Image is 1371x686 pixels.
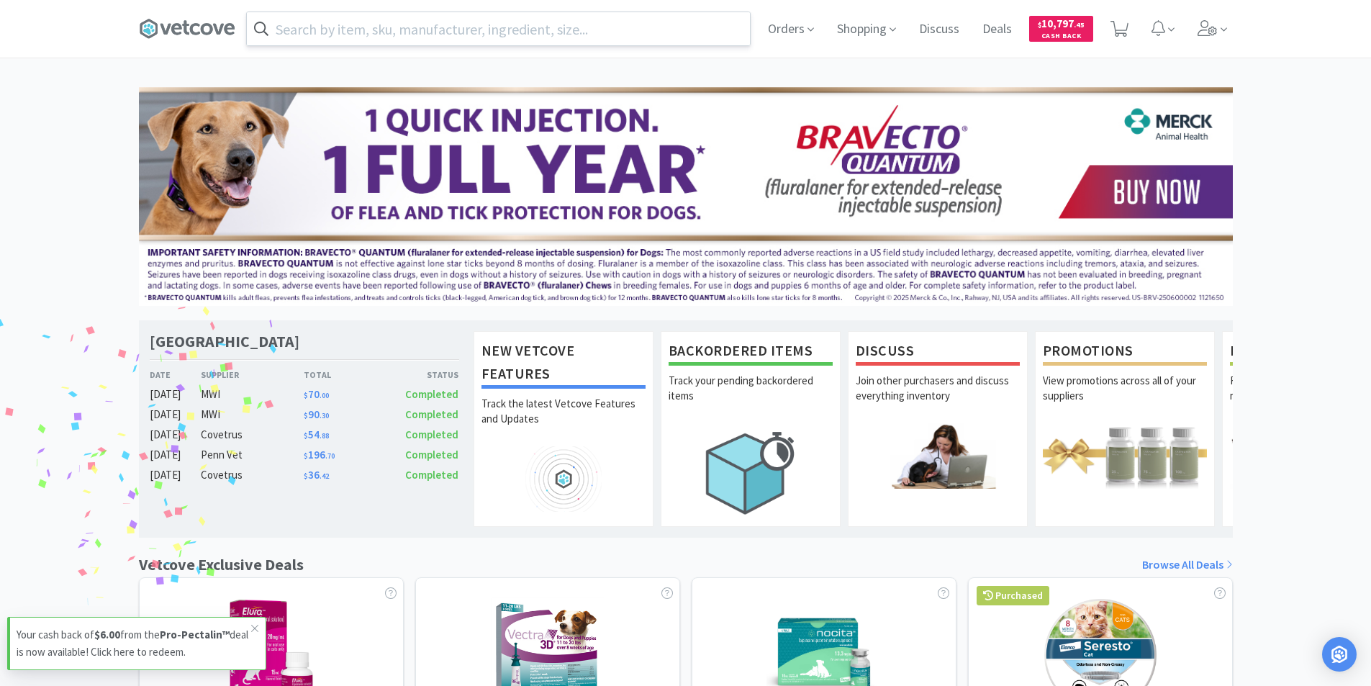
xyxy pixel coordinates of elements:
span: Completed [405,387,458,401]
div: Penn Vet [201,446,304,464]
span: Completed [405,407,458,421]
span: Cash Back [1038,32,1085,42]
span: 10,797 [1038,17,1085,30]
h1: New Vetcove Features [481,339,646,389]
span: 90 [304,407,329,421]
p: Track your pending backordered items [669,373,833,423]
img: hero_discuss.png [856,423,1020,489]
div: Covetrus [201,426,304,443]
img: hero_backorders.png [669,423,833,522]
p: Your cash back of from the deal is now available! Click here to redeem. [17,626,251,661]
span: 54 [304,428,329,441]
span: $ [304,431,308,441]
span: 36 [304,468,329,482]
h1: Vetcove Exclusive Deals [139,552,304,577]
h1: Discuss [856,339,1020,366]
div: MWI [201,406,304,423]
strong: $6.00 [94,628,120,641]
span: $ [304,471,308,481]
span: . 70 [325,451,335,461]
a: [DATE]MWI$90.30Completed [150,406,459,423]
a: Backordered ItemsTrack your pending backordered items [661,331,841,527]
img: hero_promotions.png [1043,423,1207,489]
span: . 42 [320,471,329,481]
div: Status [381,368,459,382]
a: Deals [977,23,1018,36]
span: . 30 [320,411,329,420]
div: [DATE] [150,406,202,423]
div: Open Intercom Messenger [1322,637,1357,672]
h1: Promotions [1043,339,1207,366]
div: Date [150,368,202,382]
span: . 45 [1074,20,1085,30]
strong: Pro-Pectalin™ [160,628,230,641]
span: 196 [304,448,335,461]
span: $ [304,391,308,400]
a: DiscussJoin other purchasers and discuss everything inventory [848,331,1028,527]
span: Completed [405,428,458,441]
div: [DATE] [150,446,202,464]
h1: [GEOGRAPHIC_DATA] [150,331,299,352]
a: [DATE]MWI$70.00Completed [150,386,459,403]
a: Browse All Deals [1142,556,1233,574]
p: Track the latest Vetcove Features and Updates [481,396,646,446]
a: Discuss [913,23,965,36]
div: [DATE] [150,466,202,484]
span: $ [304,411,308,420]
h1: Backordered Items [669,339,833,366]
img: hero_feature_roadmap.png [481,446,646,512]
div: Total [304,368,381,382]
span: $ [304,451,308,461]
div: [DATE] [150,386,202,403]
a: PromotionsView promotions across all of your suppliers [1035,331,1215,527]
span: $ [1038,20,1041,30]
input: Search by item, sku, manufacturer, ingredient, size... [247,12,750,45]
div: [DATE] [150,426,202,443]
div: Covetrus [201,466,304,484]
div: MWI [201,386,304,403]
div: Supplier [201,368,304,382]
span: Completed [405,448,458,461]
img: 3ffb5edee65b4d9ab6d7b0afa510b01f.jpg [139,87,1233,306]
a: [DATE]Covetrus$54.88Completed [150,426,459,443]
a: [DATE]Penn Vet$196.70Completed [150,446,459,464]
a: [DATE]Covetrus$36.42Completed [150,466,459,484]
span: . 88 [320,431,329,441]
p: Join other purchasers and discuss everything inventory [856,373,1020,423]
span: Completed [405,468,458,482]
p: View promotions across all of your suppliers [1043,373,1207,423]
a: $10,797.45Cash Back [1029,9,1093,48]
span: 70 [304,387,329,401]
span: . 00 [320,391,329,400]
a: New Vetcove FeaturesTrack the latest Vetcove Features and Updates [474,331,653,527]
